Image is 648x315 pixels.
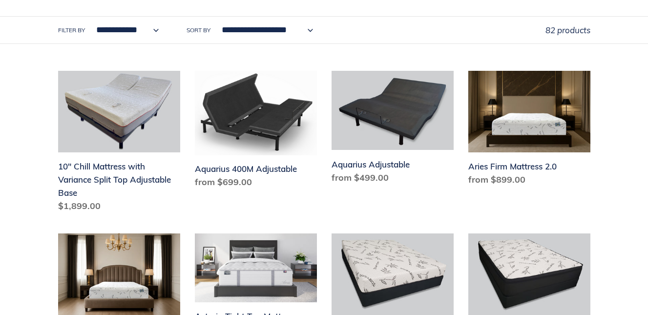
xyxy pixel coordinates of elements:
a: Aquarius Adjustable [332,71,454,188]
span: 82 products [545,25,590,35]
label: Sort by [187,26,210,35]
a: Aries Firm Mattress 2.0 [468,71,590,190]
a: Aquarius 400M Adjustable [195,71,317,192]
label: Filter by [58,26,85,35]
a: 10" Chill Mattress with Variance Split Top Adjustable Base [58,71,180,216]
